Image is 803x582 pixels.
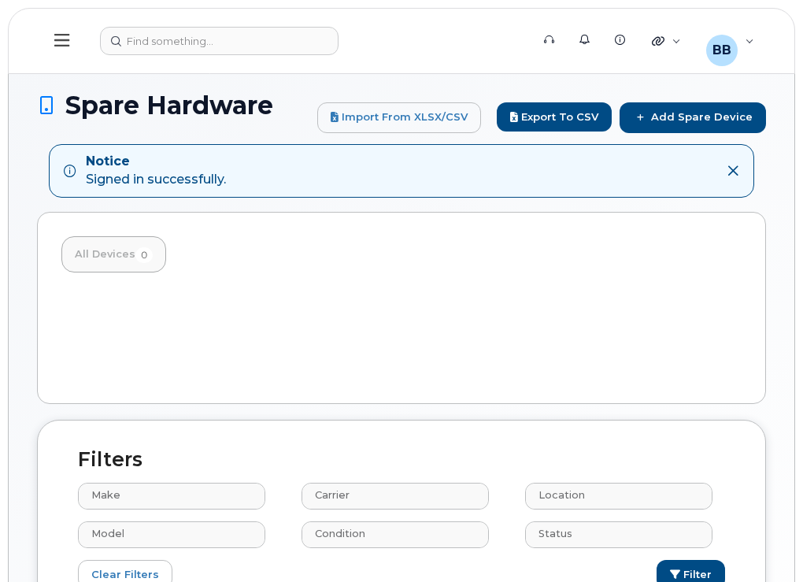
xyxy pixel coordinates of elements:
[37,91,309,119] h1: Spare Hardware
[86,153,226,189] div: Signed in successfully.
[620,102,766,132] a: Add Spare Device
[317,102,481,132] a: Import from XLSX/CSV
[135,247,153,263] span: 0
[66,449,737,471] h2: Filters
[62,237,165,272] a: All Devices0
[86,153,226,171] strong: Notice
[497,102,612,132] button: Export to CSV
